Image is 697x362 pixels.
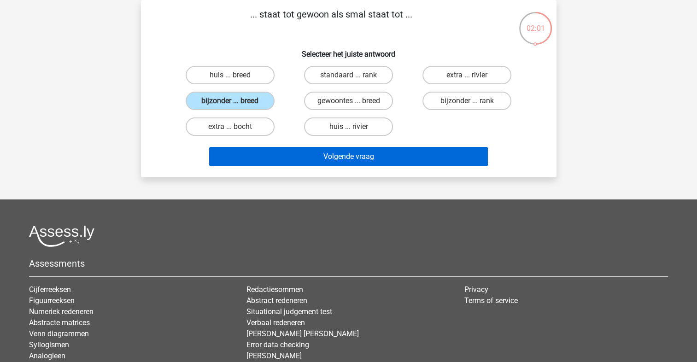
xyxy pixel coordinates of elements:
a: [PERSON_NAME] [PERSON_NAME] [246,329,359,338]
label: gewoontes ... breed [304,92,393,110]
a: Cijferreeksen [29,285,71,294]
a: Abstracte matrices [29,318,90,327]
a: Error data checking [246,340,309,349]
a: Situational judgement test [246,307,332,316]
label: huis ... breed [186,66,275,84]
p: ... staat tot gewoon als smal staat tot ... [156,7,507,35]
a: Analogieen [29,351,65,360]
a: Numeriek redeneren [29,307,94,316]
label: standaard ... rank [304,66,393,84]
img: Assessly logo [29,225,94,247]
button: Volgende vraag [209,147,488,166]
a: Terms of service [464,296,518,305]
label: extra ... rivier [422,66,511,84]
a: Venn diagrammen [29,329,89,338]
a: Redactiesommen [246,285,303,294]
a: Privacy [464,285,488,294]
h6: Selecteer het juiste antwoord [156,42,542,58]
a: [PERSON_NAME] [246,351,302,360]
a: Verbaal redeneren [246,318,305,327]
label: huis ... rivier [304,117,393,136]
label: bijzonder ... breed [186,92,275,110]
a: Syllogismen [29,340,69,349]
div: 02:01 [518,11,553,34]
h5: Assessments [29,258,668,269]
a: Figuurreeksen [29,296,75,305]
label: extra ... bocht [186,117,275,136]
a: Abstract redeneren [246,296,307,305]
label: bijzonder ... rank [422,92,511,110]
